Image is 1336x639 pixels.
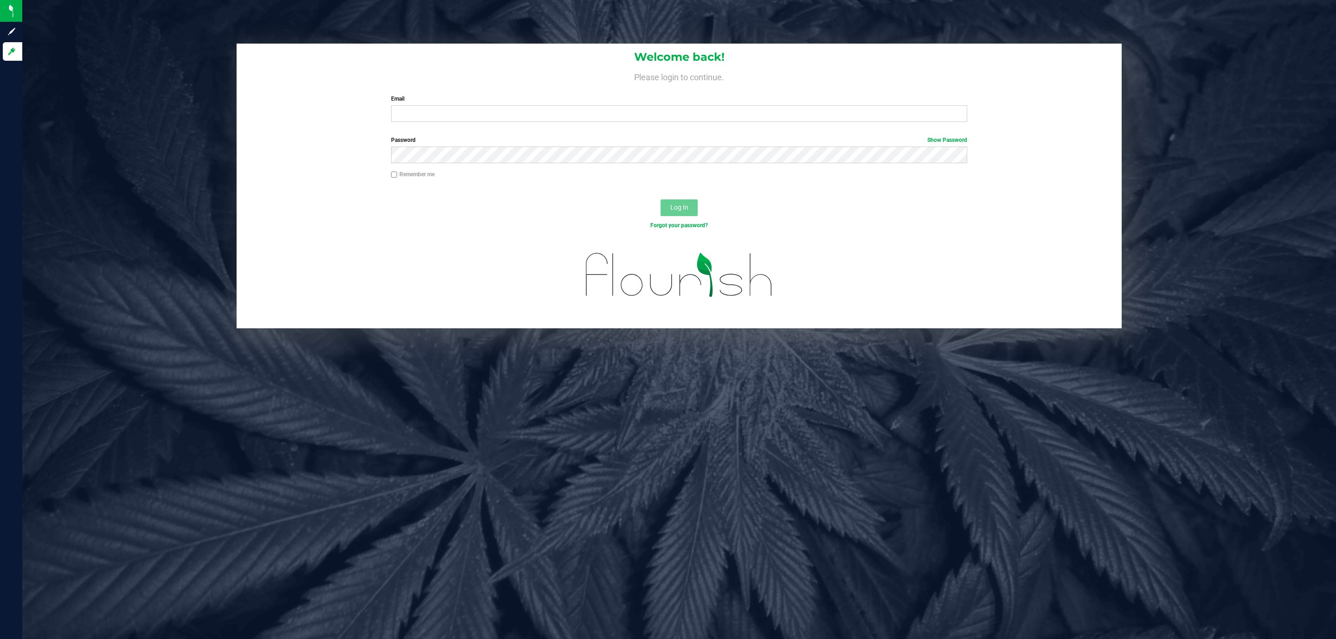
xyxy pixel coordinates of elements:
[661,199,698,216] button: Log In
[391,137,416,143] span: Password
[7,47,16,56] inline-svg: Log in
[927,137,967,143] a: Show Password
[670,204,688,211] span: Log In
[7,27,16,36] inline-svg: Sign up
[569,239,790,310] img: flourish_logo.svg
[391,170,435,179] label: Remember me
[650,222,708,229] a: Forgot your password?
[237,70,1122,82] h4: Please login to continue.
[391,172,398,178] input: Remember me
[237,51,1122,63] h1: Welcome back!
[391,95,967,103] label: Email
